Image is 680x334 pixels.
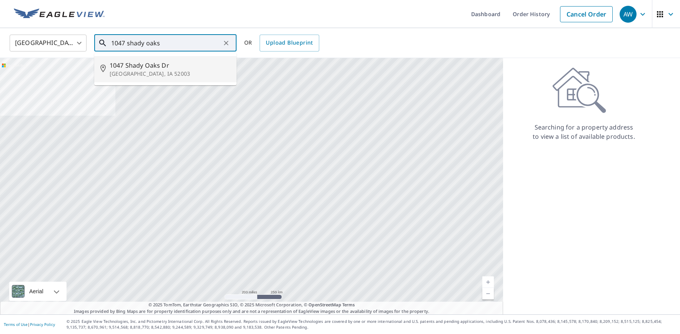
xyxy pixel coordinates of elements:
[482,288,494,299] a: Current Level 5, Zoom Out
[221,38,232,48] button: Clear
[342,302,355,307] a: Terms
[111,32,221,54] input: Search by address or latitude-longitude
[110,61,230,70] span: 1047 Shady Oaks Dr
[560,6,613,22] a: Cancel Order
[27,282,46,301] div: Aerial
[482,276,494,288] a: Current Level 5, Zoom In
[4,322,28,327] a: Terms of Use
[9,282,67,301] div: Aerial
[532,123,635,141] p: Searching for a property address to view a list of available products.
[10,32,87,54] div: [GEOGRAPHIC_DATA]
[67,319,676,330] p: © 2025 Eagle View Technologies, Inc. and Pictometry International Corp. All Rights Reserved. Repo...
[308,302,341,307] a: OpenStreetMap
[4,322,55,327] p: |
[110,70,230,78] p: [GEOGRAPHIC_DATA], IA 52003
[14,8,105,20] img: EV Logo
[30,322,55,327] a: Privacy Policy
[244,35,319,52] div: OR
[260,35,319,52] a: Upload Blueprint
[148,302,355,308] span: © 2025 TomTom, Earthstar Geographics SIO, © 2025 Microsoft Corporation, ©
[266,38,313,48] span: Upload Blueprint
[620,6,637,23] div: AW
